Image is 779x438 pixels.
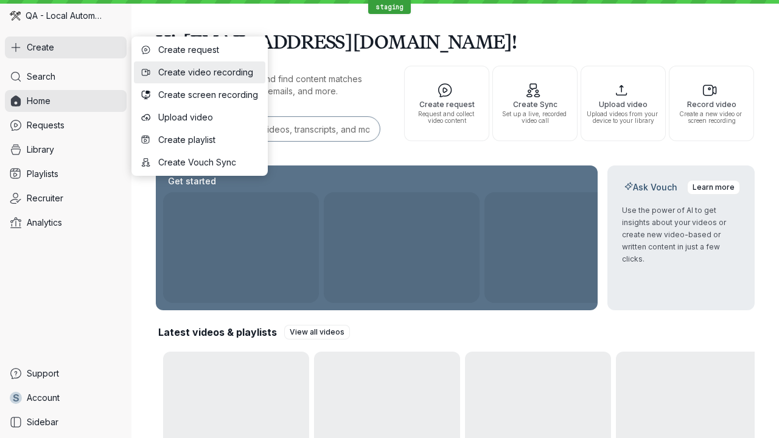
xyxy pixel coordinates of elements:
[669,66,754,141] button: Record videoCreate a new video or screen recording
[498,111,572,124] span: Set up a live, recorded video call
[134,61,265,83] button: Create video recording
[5,411,127,433] a: Sidebar
[622,204,740,265] p: Use the power of AI to get insights about your videos or create new video-based or written conten...
[687,180,740,195] a: Learn more
[158,325,277,339] h2: Latest videos & playlists
[586,100,660,108] span: Upload video
[27,392,60,404] span: Account
[158,44,258,56] span: Create request
[27,168,58,180] span: Playlists
[27,119,65,131] span: Requests
[156,73,382,97] p: Search for any keywords and find content matches through transcriptions, user emails, and more.
[13,392,19,404] span: s
[158,156,258,169] span: Create Vouch Sync
[586,111,660,124] span: Upload videos from your device to your library
[156,24,755,58] h1: Hi, [EMAIL_ADDRESS][DOMAIN_NAME]!
[581,66,666,141] button: Upload videoUpload videos from your device to your library
[134,151,265,173] button: Create Vouch Sync
[26,10,103,22] span: QA - Local Automation
[622,181,680,193] h2: Ask Vouch
[27,192,63,204] span: Recruiter
[134,84,265,106] button: Create screen recording
[5,212,127,234] a: Analytics
[404,66,489,141] button: Create requestRequest and collect video content
[492,66,578,141] button: Create SyncSet up a live, recorded video call
[27,367,59,380] span: Support
[5,139,127,161] a: Library
[27,95,51,107] span: Home
[158,111,258,123] span: Upload video
[674,100,749,108] span: Record video
[410,100,484,108] span: Create request
[5,66,127,88] a: Search
[498,100,572,108] span: Create Sync
[674,111,749,124] span: Create a new video or screen recording
[158,66,258,78] span: Create video recording
[158,89,258,101] span: Create screen recording
[5,187,127,209] a: Recruiter
[290,326,344,338] span: View all videos
[27,41,54,54] span: Create
[27,71,55,83] span: Search
[410,111,484,124] span: Request and collect video content
[166,175,218,187] h2: Get started
[693,181,735,193] span: Learn more
[10,10,21,21] img: QA - Local Automation avatar
[5,90,127,112] a: Home
[134,129,265,151] button: Create playlist
[158,134,258,146] span: Create playlist
[134,106,265,128] button: Upload video
[5,387,127,409] a: sAccount
[134,39,265,61] button: Create request
[284,325,350,339] a: View all videos
[5,5,127,27] div: QA - Local Automation
[5,36,127,58] button: Create
[5,114,127,136] a: Requests
[5,363,127,384] a: Support
[27,416,58,428] span: Sidebar
[27,144,54,156] span: Library
[27,217,62,229] span: Analytics
[5,163,127,185] a: Playlists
